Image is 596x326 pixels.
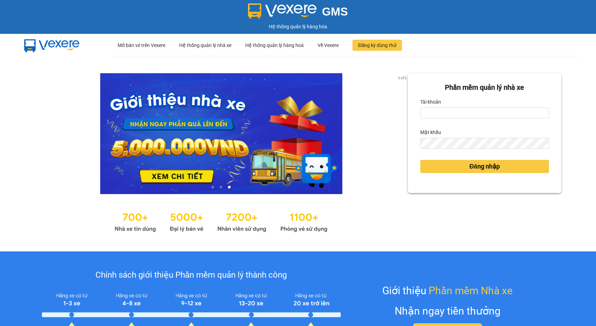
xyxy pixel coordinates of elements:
[248,3,317,19] img: logo 2
[352,40,402,51] button: Đăng ký dùng thử
[118,34,165,56] div: Mở bán vé trên Vexere
[2,23,594,30] div: Hệ thống quản lý hàng hóa
[17,34,86,57] img: mbUUG5Q.png
[228,186,231,189] li: slide item 3
[469,162,500,171] span: Đăng nhập
[179,34,231,56] div: Hệ thống quản lý nhà xe
[35,73,44,194] button: previous slide / item
[420,160,549,173] button: Đăng nhập
[358,41,396,49] span: Đăng ký dùng thử
[420,96,441,107] label: Tài khoản
[429,282,513,299] span: Phần mềm Nhà xe
[420,82,549,93] div: Phần mềm quản lý nhà xe
[42,269,341,282] div: Chính sách giới thiệu Phần mềm quản lý thành công
[318,34,339,56] div: Về Vexere
[420,107,549,118] input: Tài khoản
[420,127,441,138] label: Mật khẩu
[114,208,328,234] img: Statistics.png
[211,186,214,189] li: slide item 1
[396,73,408,82] p: 3 of 3
[420,138,549,149] input: Mật khẩu
[398,73,408,194] button: next slide / item
[248,10,348,16] a: GMS
[382,282,513,299] div: Giới thiệu
[322,5,348,18] span: GMS
[395,303,501,319] div: Nhận ngay tiền thưởng
[245,34,304,56] div: Hệ thống quản lý hàng hoá
[220,186,222,189] li: slide item 2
